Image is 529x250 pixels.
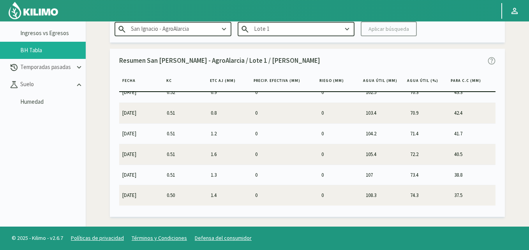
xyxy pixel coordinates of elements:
span: © 2025 - Kilimo - v2.6.7 [8,234,67,242]
input: Escribe para buscar [115,22,231,36]
td: 70.3 [407,82,451,103]
td: 0.52 [164,82,208,103]
td: 105.4 [363,144,407,164]
td: 73.4 [407,165,451,185]
a: Políticas de privacidad [71,234,124,241]
th: KC [163,74,207,92]
a: Humedad [20,98,86,105]
td: 74.3 [407,185,451,206]
th: Para C.C (MM) [448,74,492,92]
p: Suelo [19,80,75,89]
td: 0 [318,185,363,206]
img: Kilimo [8,1,59,20]
th: Riego (MM) [316,74,360,92]
td: 40.5 [451,144,495,164]
a: BH Tabla [20,47,86,54]
td: [DATE] [119,185,164,206]
th: Precip. Efectiva (MM) [250,74,316,92]
p: Resumen San [PERSON_NAME] - AgroAlarcia / Lote 1 / [PERSON_NAME] [119,56,320,66]
td: 42.4 [451,103,495,123]
td: 107 [363,165,407,185]
td: 0.50 [164,185,208,206]
td: 38.8 [451,165,495,185]
td: [DATE] [119,165,164,185]
th: Agua Útil (%) [404,74,448,92]
p: Temporadas pasadas [19,63,75,72]
td: 37.5 [451,185,495,206]
td: 104.2 [363,123,407,144]
td: 0 [252,123,318,144]
td: 0.8 [208,103,252,123]
td: 72.2 [407,144,451,164]
td: 0 [318,123,363,144]
td: 0 [318,103,363,123]
a: Términos y Condiciones [132,234,187,241]
input: Escribe para buscar [238,22,354,36]
td: 43.3 [451,82,495,103]
th: Agua útil (MM) [360,74,404,92]
td: [DATE] [119,144,164,164]
td: 102.5 [363,82,407,103]
td: 0.51 [164,103,208,123]
td: 70.9 [407,103,451,123]
td: 0.51 [164,123,208,144]
td: [DATE] [119,103,164,123]
th: Fecha [119,74,163,92]
td: 0 [252,165,318,185]
td: 0 [318,144,363,164]
td: 0.51 [164,165,208,185]
td: 0 [252,144,318,164]
td: 0.9 [208,82,252,103]
td: 0 [252,82,318,103]
td: [DATE] [119,123,164,144]
a: Defensa del consumidor [195,234,252,241]
td: 103.4 [363,103,407,123]
td: 1.4 [208,185,252,206]
td: 1.2 [208,123,252,144]
td: 0 [318,165,363,185]
td: 0 [252,185,318,206]
td: 71.4 [407,123,451,144]
td: 41.7 [451,123,495,144]
td: 0 [318,82,363,103]
td: 0.51 [164,144,208,164]
td: [DATE] [119,82,164,103]
td: 1.6 [208,144,252,164]
td: 108.3 [363,185,407,206]
a: Ingresos vs Egresos [20,30,86,37]
td: 1.3 [208,165,252,185]
td: 0 [252,103,318,123]
th: ETc aj (MM) [207,74,250,92]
